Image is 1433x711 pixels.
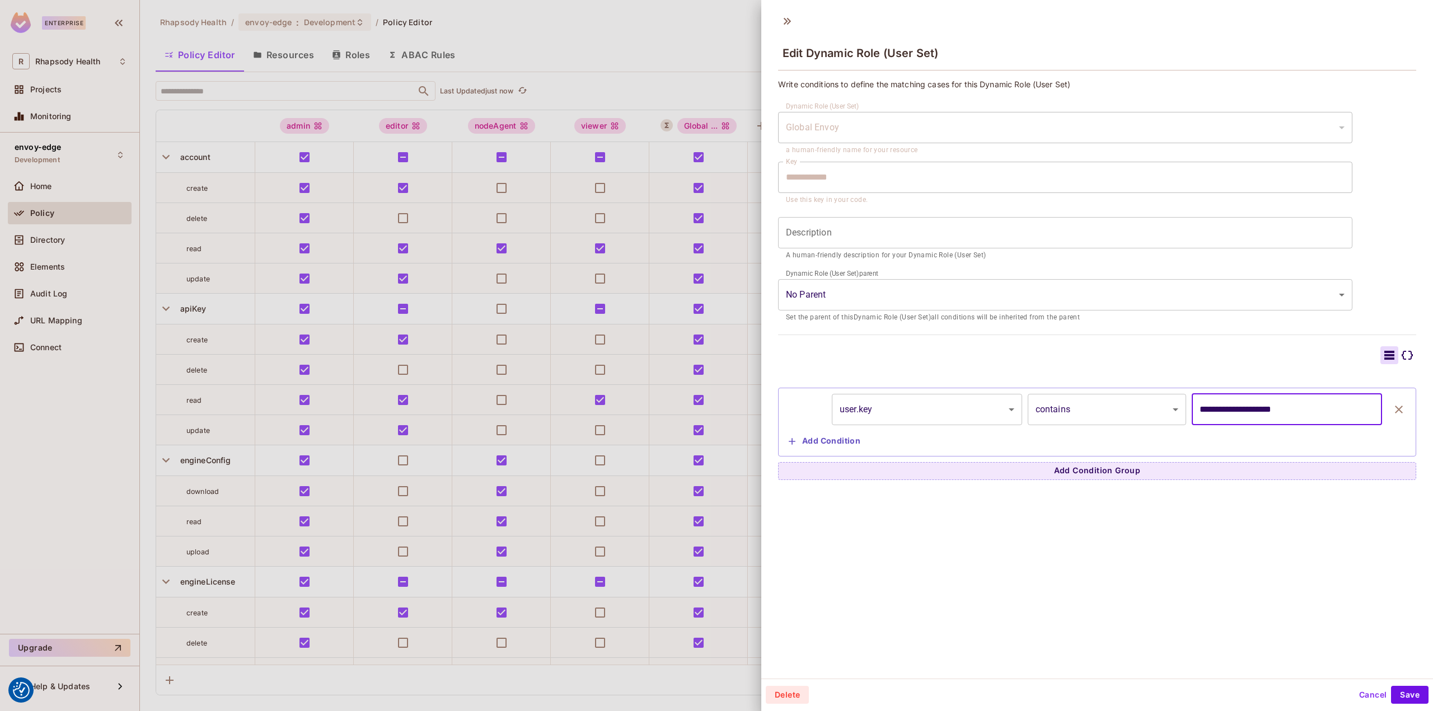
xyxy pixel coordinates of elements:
p: Set the parent of this Dynamic Role (User Set) all conditions will be inherited from the parent [786,312,1345,323]
button: Add Condition Group [778,462,1416,480]
p: A human-friendly description for your Dynamic Role (User Set) [786,250,1345,261]
div: user.key [832,394,1022,425]
img: Revisit consent button [13,682,30,699]
label: Dynamic Role (User Set) [786,101,859,111]
div: contains [1028,394,1187,425]
p: Write conditions to define the matching cases for this Dynamic Role (User Set) [778,79,1416,90]
button: Consent Preferences [13,682,30,699]
label: Dynamic Role (User Set) parent [786,269,878,278]
p: a human-friendly name for your resource [786,145,1345,156]
label: Key [786,157,797,166]
button: Delete [766,686,809,704]
button: Add Condition [784,432,865,450]
button: Save [1391,686,1429,704]
span: Edit Dynamic Role (User Set) [783,46,938,60]
div: Without label [778,279,1352,310]
div: Without label [778,112,1352,143]
p: Use this key in your code. [786,195,1345,206]
button: Cancel [1355,686,1391,704]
